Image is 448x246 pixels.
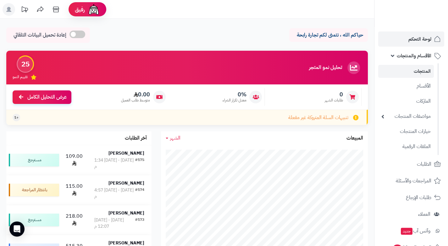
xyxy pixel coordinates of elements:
a: الملفات الرقمية [378,140,434,153]
div: [DATE] - [DATE] 1:34 م [94,157,135,170]
span: العملاء [418,210,430,219]
a: الأقسام [378,79,434,93]
a: المراجعات والأسئلة [378,173,444,188]
span: 0% [222,91,246,98]
span: الطلبات [417,160,431,169]
div: #173 [135,217,144,230]
span: طلبات الإرجاع [406,193,431,202]
div: مسترجع [9,154,59,166]
span: 0.00 [121,91,150,98]
strong: [PERSON_NAME] [108,180,144,186]
img: logo-2.png [405,17,442,30]
a: وآتس آبجديد [378,223,444,238]
strong: [PERSON_NAME] [108,150,144,157]
a: الماركات [378,94,434,108]
span: الشهر [170,134,180,142]
div: بانتظار المراجعة [9,184,59,196]
span: جديد [401,228,412,235]
span: تنبيهات السلة المتروكة غير مفعلة [288,114,348,121]
span: إعادة تحميل البيانات التلقائي [14,31,66,39]
div: [DATE] - [DATE] 4:57 م [94,187,135,200]
span: وآتس آب [400,226,430,235]
h3: تحليل نمو المتجر [309,65,342,71]
a: المنتجات [378,65,434,78]
p: حياكم الله ، نتمنى لكم تجارة رابحة [294,31,363,39]
a: تحديثات المنصة [17,3,32,17]
span: عرض التحليل الكامل [27,94,67,101]
span: الأقسام والمنتجات [397,51,431,60]
a: خيارات المنتجات [378,125,434,138]
td: 115.00 [62,175,87,205]
a: الشهر [166,134,180,142]
span: متوسط طلب العميل [121,98,150,103]
strong: [PERSON_NAME] [108,210,144,216]
span: طلبات الشهر [325,98,343,103]
a: الطلبات [378,157,444,172]
div: #175 [135,157,144,170]
td: 109.00 [62,145,87,175]
div: [DATE] - [DATE] 12:07 م [94,217,135,230]
span: 0 [325,91,343,98]
h3: آخر الطلبات [125,135,147,141]
a: طلبات الإرجاع [378,190,444,205]
img: ai-face.png [87,3,100,16]
span: +1 [14,115,19,120]
div: #174 [135,187,144,200]
span: رفيق [75,6,85,13]
h3: المبيعات [346,135,363,141]
td: 218.00 [62,205,87,235]
a: لوحة التحكم [378,31,444,47]
span: معدل تكرار الشراء [222,98,246,103]
a: مواصفات المنتجات [378,110,434,123]
span: المراجعات والأسئلة [396,176,431,185]
div: Open Intercom Messenger [9,221,25,237]
a: العملاء [378,207,444,222]
span: تقييم النمو [13,74,28,80]
div: مسترجع [9,214,59,226]
a: عرض التحليل الكامل [13,90,71,104]
span: لوحة التحكم [408,35,431,43]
